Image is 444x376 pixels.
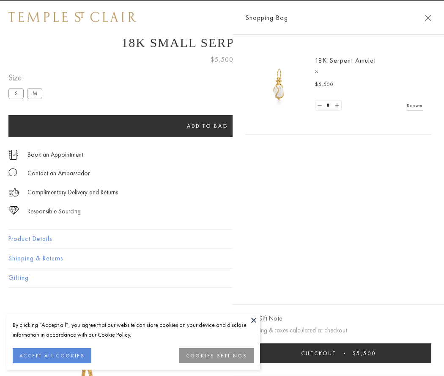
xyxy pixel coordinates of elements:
[254,59,304,110] img: P51836-E11SERPPV
[27,206,81,217] div: Responsible Sourcing
[187,122,228,130] span: Add to bag
[27,150,83,159] a: Book an Appointment
[315,56,376,65] a: 18K Serpent Amulet
[353,350,376,357] span: $5,500
[211,54,233,65] span: $5,500
[8,249,436,268] button: Shipping & Returns
[8,229,436,249] button: Product Details
[245,325,431,336] p: Shipping & taxes calculated at checkout
[245,343,431,363] button: Checkout $5,500
[13,348,91,363] button: ACCEPT ALL COOKIES
[332,100,341,111] a: Set quantity to 2
[8,206,19,215] img: icon_sourcing.svg
[179,348,254,363] button: COOKIES SETTINGS
[8,168,17,177] img: MessageIcon-01_2.svg
[315,80,334,89] span: $5,500
[27,168,90,179] div: Contact an Ambassador
[8,71,46,85] span: Size:
[8,115,407,137] button: Add to bag
[27,187,118,198] p: Complimentary Delivery and Returns
[13,320,254,340] div: By clicking “Accept all”, you agree that our website can store cookies on your device and disclos...
[301,350,336,357] span: Checkout
[8,150,19,160] img: icon_appointment.svg
[315,68,423,76] p: S
[8,268,436,288] button: Gifting
[8,187,19,198] img: icon_delivery.svg
[27,88,42,99] label: M
[245,313,282,324] button: Add Gift Note
[407,101,423,110] a: Remove
[245,12,288,23] span: Shopping Bag
[315,100,324,111] a: Set quantity to 0
[425,15,431,21] button: Close Shopping Bag
[8,12,136,22] img: Temple St. Clair
[8,88,24,99] label: S
[8,36,436,50] h1: 18K Small Serpent Amulet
